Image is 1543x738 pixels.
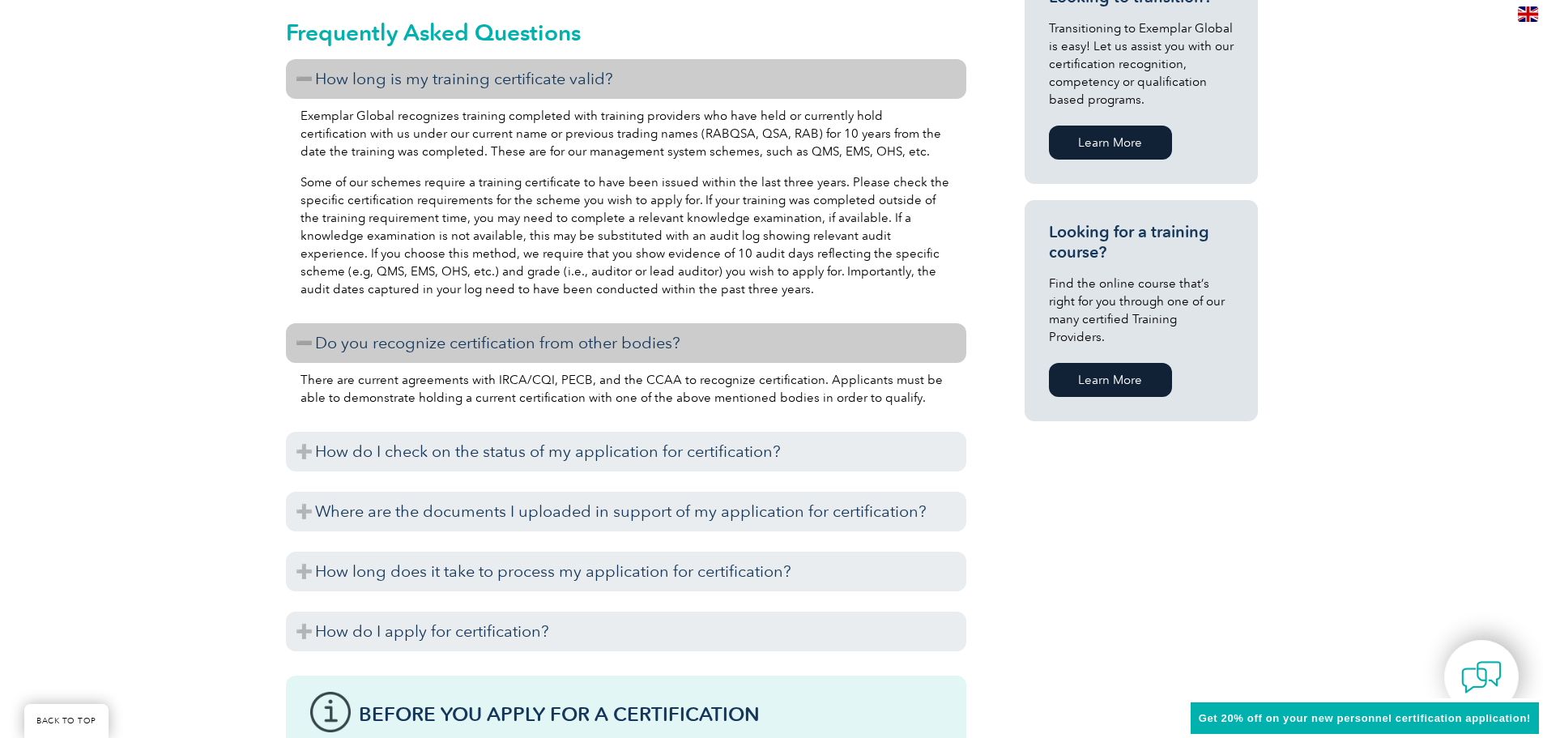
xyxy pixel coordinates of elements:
h3: How long does it take to process my application for certification? [286,552,966,591]
h3: How do I check on the status of my application for certification? [286,432,966,471]
p: Some of our schemes require a training certificate to have been issued within the last three year... [301,173,952,298]
h3: Do you recognize certification from other bodies? [286,323,966,363]
h3: Before You Apply For a Certification [359,704,942,724]
h2: Frequently Asked Questions [286,19,966,45]
img: en [1518,6,1538,22]
h3: Looking for a training course? [1049,222,1234,262]
h3: Where are the documents I uploaded in support of my application for certification? [286,492,966,531]
h3: How do I apply for certification? [286,612,966,651]
h3: How long is my training certificate valid? [286,59,966,99]
p: Transitioning to Exemplar Global is easy! Let us assist you with our certification recognition, c... [1049,19,1234,109]
img: contact-chat.png [1461,657,1502,697]
p: There are current agreements with IRCA/CQI, PECB, and the CCAA to recognize certification. Applic... [301,371,952,407]
span: Get 20% off on your new personnel certification application! [1199,712,1531,724]
a: BACK TO TOP [24,704,109,738]
a: Learn More [1049,363,1172,397]
a: Learn More [1049,126,1172,160]
p: Find the online course that’s right for you through one of our many certified Training Providers. [1049,275,1234,346]
p: Exemplar Global recognizes training completed with training providers who have held or currently ... [301,107,952,160]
